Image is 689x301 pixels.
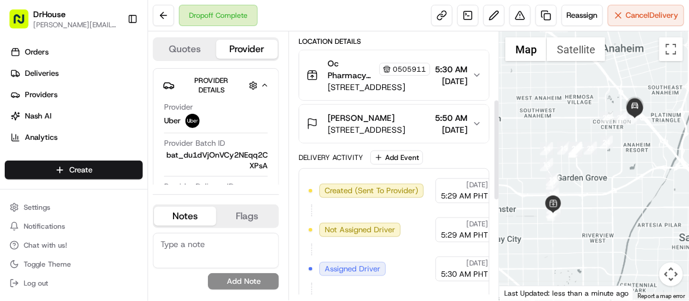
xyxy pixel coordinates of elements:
[118,213,143,222] span: Pylon
[328,112,395,124] span: [PERSON_NAME]
[164,181,234,192] span: Provider Delivery ID
[540,158,553,171] div: 13
[441,269,488,280] span: 5:30 AM PHT
[24,184,33,194] img: 1736555255976-a54dd68f-1ca7-489b-9aae-adbdc363a1c4
[31,76,196,89] input: Clear
[164,150,268,171] span: bat_du1dVjOnVCy2NEqq2CXPsA
[5,5,123,33] button: DrHouse[PERSON_NAME][EMAIL_ADDRESS][PERSON_NAME][DOMAIN_NAME]
[393,65,426,74] span: 0505911
[5,85,148,104] a: Providers
[608,5,684,26] button: CancelDelivery
[370,150,423,165] button: Add Event
[569,142,582,155] div: 22
[5,64,148,83] a: Deliveries
[98,184,102,193] span: •
[12,12,36,36] img: Nash
[164,102,193,113] span: Provider
[499,286,634,300] div: Last Updated: less than a minute ago
[441,230,488,241] span: 5:29 AM PHT
[466,258,488,268] span: [DATE]
[5,275,143,292] button: Log out
[154,40,216,59] button: Quotes
[25,47,49,57] span: Orders
[33,8,66,20] button: DrHouse
[184,152,216,166] button: See all
[154,207,216,226] button: Notes
[69,165,92,175] span: Create
[505,37,547,61] button: Show street map
[5,43,148,62] a: Orders
[5,128,148,147] a: Analytics
[299,50,489,100] button: Oc Pharmacy Manager Manager0505911[STREET_ADDRESS]5:30 AM[DATE]
[5,256,143,273] button: Toggle Theme
[24,203,50,212] span: Settings
[466,180,488,190] span: [DATE]
[614,111,627,124] div: 26
[659,37,683,61] button: Toggle fullscreen view
[562,5,603,26] button: Reassign
[546,188,559,201] div: 10
[546,173,559,186] div: 12
[5,199,143,216] button: Settings
[600,111,613,124] div: 25
[5,107,148,126] a: Nash AI
[201,117,216,131] button: Start new chat
[164,116,181,126] span: Uber
[659,262,683,286] button: Map camera controls
[37,184,96,193] span: [PERSON_NAME]
[25,132,57,143] span: Analytics
[466,219,488,229] span: [DATE]
[84,213,143,222] a: Powered byPylon
[299,153,363,162] div: Delivery Activity
[435,124,467,136] span: [DATE]
[299,37,489,46] div: Location Details
[185,114,200,128] img: uber-new-logo.jpeg
[328,57,377,81] span: Oc Pharmacy Manager Manager
[24,278,48,288] span: Log out
[502,285,541,300] a: Open this area in Google Maps (opens a new window)
[5,218,143,235] button: Notifications
[12,47,216,66] p: Welcome 👋
[299,105,489,143] button: [PERSON_NAME][STREET_ADDRESS]5:50 AM[DATE]
[5,161,143,180] button: Create
[328,124,405,136] span: [STREET_ADDRESS]
[33,20,118,30] button: [PERSON_NAME][EMAIL_ADDRESS][PERSON_NAME][DOMAIN_NAME]
[24,222,65,231] span: Notifications
[53,113,194,125] div: Start new chat
[53,125,163,135] div: We're available if you need us!
[12,113,33,135] img: 1736555255976-a54dd68f-1ca7-489b-9aae-adbdc363a1c4
[584,142,597,155] div: 23
[547,37,605,61] button: Show satellite imagery
[626,10,679,21] span: Cancel Delivery
[194,76,228,95] span: Provider Details
[216,40,278,59] button: Provider
[435,112,467,124] span: 5:50 AM
[540,142,553,155] div: 14
[638,293,685,299] a: Report a map error
[328,81,430,93] span: [STREET_ADDRESS]
[435,63,467,75] span: 5:30 AM
[25,111,52,121] span: Nash AI
[163,73,269,97] button: Provider Details
[24,260,71,269] span: Toggle Theme
[567,10,598,21] span: Reassign
[12,154,79,164] div: Past conversations
[325,185,418,196] span: Created (Sent To Provider)
[25,68,59,79] span: Deliveries
[25,113,46,135] img: 1738778727109-b901c2ba-d612-49f7-a14d-d897ce62d23f
[600,136,613,149] div: 24
[441,191,488,201] span: 5:29 AM PHT
[5,237,143,254] button: Chat with us!
[325,264,380,274] span: Assigned Driver
[24,241,67,250] span: Chat with us!
[25,89,57,100] span: Providers
[12,172,31,191] img: Angelique Valdez
[502,285,541,300] img: Google
[435,75,467,87] span: [DATE]
[557,142,571,155] div: 15
[325,225,395,235] span: Not Assigned Driver
[12,204,31,223] img: John Kevin Novelo
[105,184,129,193] span: [DATE]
